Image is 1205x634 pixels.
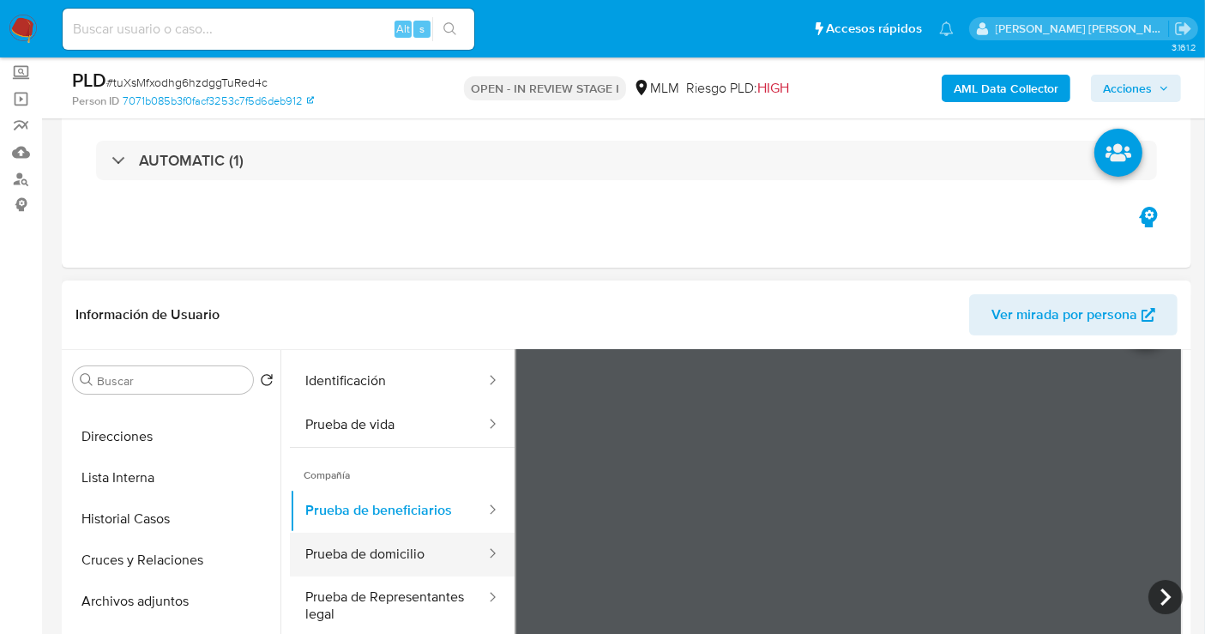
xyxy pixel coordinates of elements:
[1174,20,1192,38] a: Salir
[80,373,93,387] button: Buscar
[72,66,106,94] b: PLD
[396,21,410,37] span: Alt
[66,498,280,540] button: Historial Casos
[1172,40,1196,54] span: 3.161.2
[432,17,467,41] button: search-icon
[139,151,244,170] h3: AUTOMATIC (1)
[954,75,1058,102] b: AML Data Collector
[66,540,280,581] button: Cruces y Relaciones
[826,20,922,38] span: Accesos rápidos
[106,74,268,91] span: # tuXsMfxodhg6hzdggTuRed4c
[260,373,274,392] button: Volver al orden por defecto
[97,373,246,389] input: Buscar
[123,94,314,109] a: 7071b085b3f0facf3253c7f5d6deb912
[419,21,425,37] span: s
[757,78,789,98] span: HIGH
[96,141,1157,180] div: AUTOMATIC (1)
[996,21,1169,37] p: nancy.sanchezgarcia@mercadolibre.com.mx
[63,18,474,40] input: Buscar usuario o caso...
[1103,75,1152,102] span: Acciones
[686,79,789,98] span: Riesgo PLD:
[991,294,1137,335] span: Ver mirada por persona
[75,306,220,323] h1: Información de Usuario
[72,94,119,109] b: Person ID
[66,457,280,498] button: Lista Interna
[66,416,280,457] button: Direcciones
[464,76,626,100] p: OPEN - IN REVIEW STAGE I
[942,75,1070,102] button: AML Data Collector
[66,581,280,622] button: Archivos adjuntos
[633,79,679,98] div: MLM
[939,21,954,36] a: Notificaciones
[1091,75,1181,102] button: Acciones
[969,294,1178,335] button: Ver mirada por persona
